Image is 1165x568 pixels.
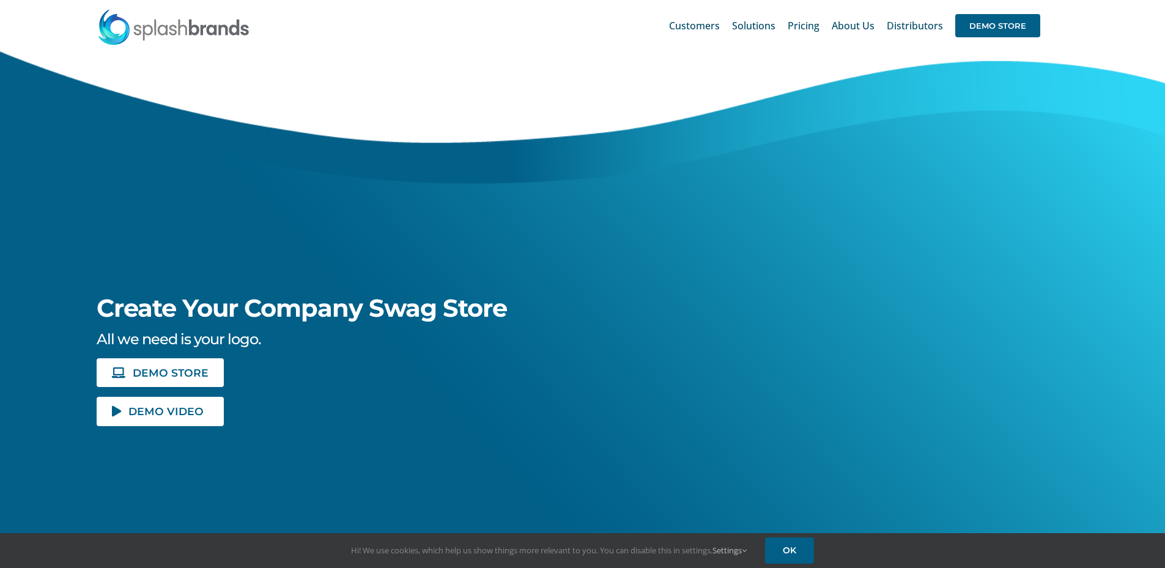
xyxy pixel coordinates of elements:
[788,6,819,45] a: Pricing
[955,14,1040,37] span: DEMO STORE
[97,330,261,348] span: All we need is your logo.
[887,21,943,31] span: Distributors
[887,6,943,45] a: Distributors
[133,367,209,378] span: DEMO STORE
[669,6,1040,45] nav: Main Menu
[97,358,224,387] a: DEMO STORE
[351,545,747,556] span: Hi! We use cookies, which help us show things more relevant to you. You can disable this in setti...
[669,6,720,45] a: Customers
[712,545,747,556] a: Settings
[788,21,819,31] span: Pricing
[955,6,1040,45] a: DEMO STORE
[128,406,204,416] span: DEMO VIDEO
[765,537,814,564] a: OK
[97,293,507,323] span: Create Your Company Swag Store
[669,21,720,31] span: Customers
[832,21,875,31] span: About Us
[732,21,775,31] span: Solutions
[97,9,250,45] img: SplashBrands.com Logo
